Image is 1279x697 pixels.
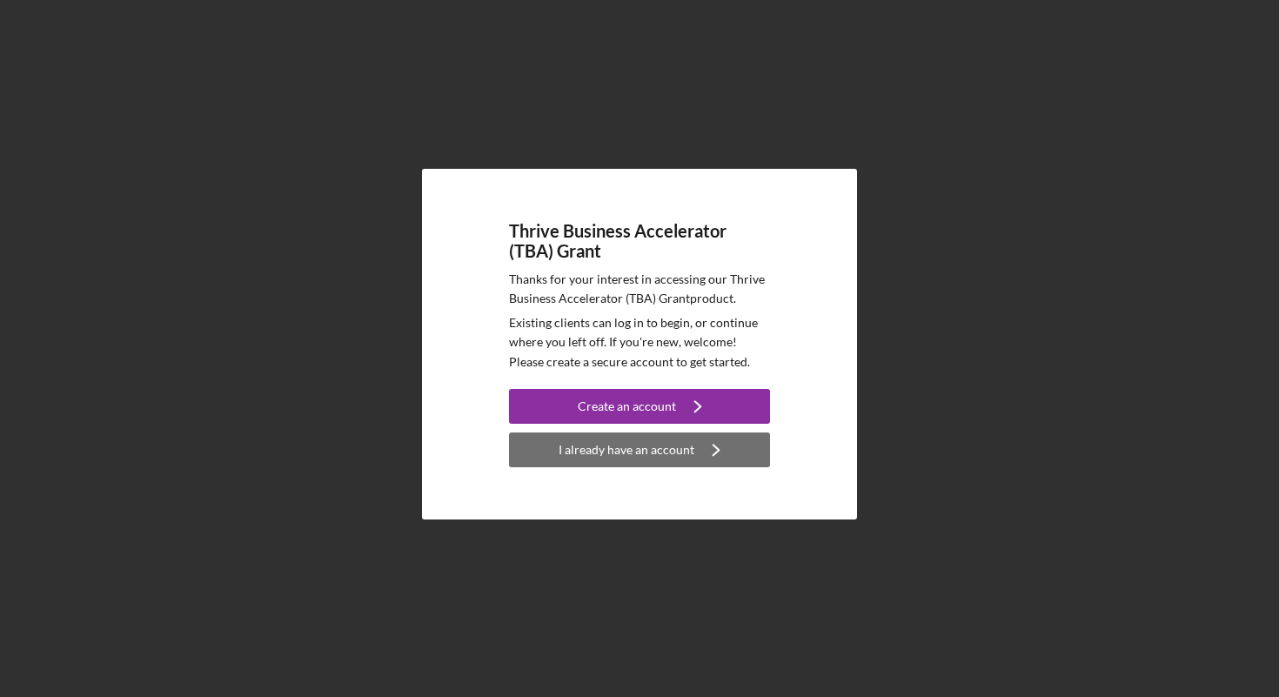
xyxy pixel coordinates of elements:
div: Create an account [578,389,676,424]
p: Existing clients can log in to begin, or continue where you left off. If you're new, welcome! Ple... [509,313,770,372]
h4: Thrive Business Accelerator (TBA) Grant [509,221,770,261]
a: Create an account [509,389,770,428]
button: Create an account [509,389,770,424]
button: I already have an account [509,432,770,467]
p: Thanks for your interest in accessing our Thrive Business Accelerator (TBA) Grant product. [509,270,770,309]
div: I already have an account [559,432,694,467]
